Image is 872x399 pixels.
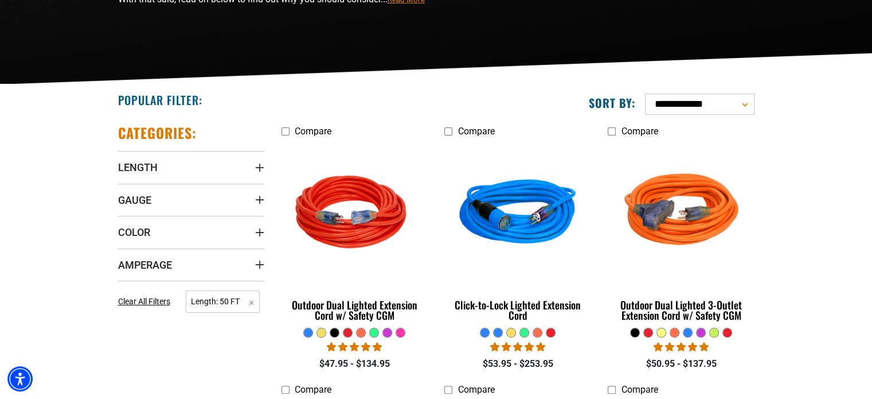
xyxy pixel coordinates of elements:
div: Click-to-Lock Lighted Extension Cord [444,300,591,320]
img: blue [445,148,590,280]
h2: Categories: [118,124,197,142]
span: Compare [621,126,658,137]
span: 4.80 stars [654,342,709,352]
div: Accessibility Menu [7,366,33,392]
img: orange [609,148,753,280]
div: $47.95 - $134.95 [281,357,428,371]
div: $50.95 - $137.95 [608,357,754,371]
summary: Length [118,151,264,183]
span: 4.81 stars [327,342,382,352]
span: Compare [457,126,494,137]
div: Outdoor Dual Lighted Extension Cord w/ Safety CGM [281,300,428,320]
a: orange Outdoor Dual Lighted 3-Outlet Extension Cord w/ Safety CGM [608,142,754,327]
img: Red [282,148,427,280]
summary: Gauge [118,184,264,216]
a: Length: 50 FT [186,296,260,307]
span: Gauge [118,193,151,207]
div: Outdoor Dual Lighted 3-Outlet Extension Cord w/ Safety CGM [608,300,754,320]
span: Compare [457,384,494,395]
div: $53.95 - $253.95 [444,357,591,371]
summary: Amperage [118,249,264,281]
a: Clear All Filters [118,296,175,308]
span: Length: 50 FT [186,290,260,313]
span: Amperage [118,258,172,272]
span: 4.87 stars [490,342,545,352]
span: Length [118,161,158,174]
span: Compare [621,384,658,395]
span: Compare [295,384,331,395]
a: Red Outdoor Dual Lighted Extension Cord w/ Safety CGM [281,142,428,327]
span: Clear All Filters [118,297,170,306]
span: Color [118,226,150,239]
a: blue Click-to-Lock Lighted Extension Cord [444,142,591,327]
label: Sort by: [589,95,636,110]
h2: Popular Filter: [118,92,202,107]
summary: Color [118,216,264,248]
span: Compare [295,126,331,137]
